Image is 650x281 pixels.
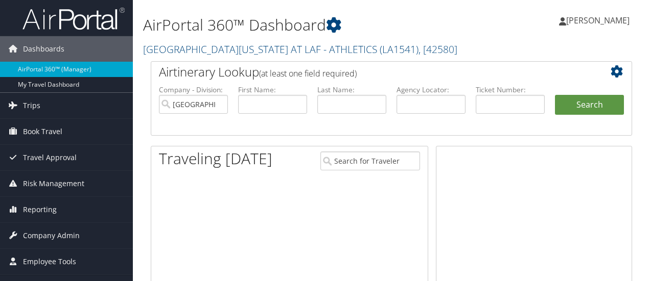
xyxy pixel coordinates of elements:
span: Travel Approval [23,145,77,170]
span: Company Admin [23,223,80,248]
h2: Airtinerary Lookup [159,63,584,81]
label: Agency Locator: [397,85,466,95]
label: Company - Division: [159,85,228,95]
h1: AirPortal 360™ Dashboard [143,14,474,36]
span: Book Travel [23,119,62,144]
span: , [ 42580 ] [419,42,457,56]
input: Search for Traveler [320,151,421,170]
span: Trips [23,93,40,118]
img: airportal-logo.png [22,7,125,31]
button: Search [555,95,624,115]
span: Dashboards [23,36,64,62]
span: Risk Management [23,171,84,196]
span: (at least one field required) [259,68,357,79]
a: [PERSON_NAME] [559,5,640,36]
label: Ticket Number: [476,85,545,95]
h1: Traveling [DATE] [159,148,272,169]
span: ( LA1541 ) [380,42,419,56]
span: [PERSON_NAME] [566,15,630,26]
a: [GEOGRAPHIC_DATA][US_STATE] AT LAF - ATHLETICS [143,42,457,56]
span: Reporting [23,197,57,222]
span: Employee Tools [23,249,76,274]
label: First Name: [238,85,307,95]
label: Last Name: [317,85,386,95]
